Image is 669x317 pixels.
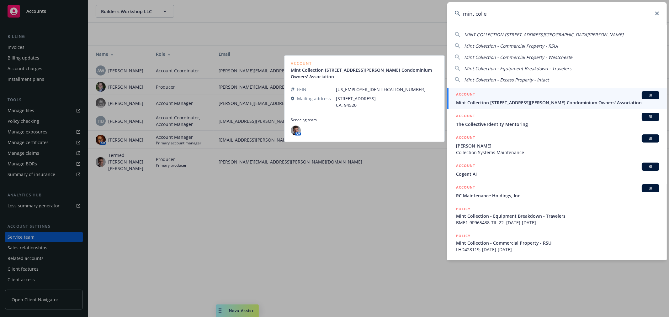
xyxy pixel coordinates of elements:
span: BI [644,185,657,191]
h5: ACCOUNT [456,163,475,170]
span: BI [644,114,657,120]
a: ACCOUNTBIThe Collective Identity Mentoring [447,109,667,131]
a: ACCOUNTBIRC Maintenance Holdings, Inc. [447,181,667,202]
h5: ACCOUNT [456,91,475,99]
a: ACCOUNTBICogent AI [447,159,667,181]
h5: ACCOUNT [456,184,475,192]
span: BI [644,92,657,98]
span: BI [644,136,657,141]
span: Mint Collection - Commercial Property - Westcheste [464,54,572,60]
h5: POLICY [456,233,470,239]
a: POLICYMint Collection - Equipment Breakdown - TravelersBME1-9P965438-TIL-22, [DATE]-[DATE] [447,202,667,229]
a: ACCOUNTBIMint Collection [STREET_ADDRESS][PERSON_NAME] Condominium Owners' Association [447,88,667,109]
span: Mint Collection - Equipment Breakdown - Travelers [464,65,571,71]
h5: ACCOUNT [456,134,475,142]
span: Cogent AI [456,171,659,177]
span: BI [644,164,657,169]
input: Search... [447,2,667,25]
span: BME1-9P965438-TIL-22, [DATE]-[DATE] [456,219,659,226]
span: RC Maintenance Holdings, Inc. [456,192,659,199]
a: POLICY [447,256,667,283]
h5: POLICY [456,260,470,266]
span: Mint Collection - Commercial Property - RSUI [464,43,558,49]
span: Collection Systems Maintenance [456,149,659,156]
span: The Collective Identity Mentoring [456,121,659,127]
span: Mint Collection [STREET_ADDRESS][PERSON_NAME] Condominium Owners' Association [456,99,659,106]
h5: ACCOUNT [456,113,475,120]
span: Mint Collection - Commercial Property - RSUI [456,240,659,246]
span: Mint Collection - Equipment Breakdown - Travelers [456,213,659,219]
a: POLICYMint Collection - Commercial Property - RSUILHD428119, [DATE]-[DATE] [447,229,667,256]
span: LHD428119, [DATE]-[DATE] [456,246,659,253]
h5: POLICY [456,206,470,212]
span: Mint Collection - Excess Property - Intact [464,77,549,83]
span: MINT COLLECTION [STREET_ADDRESS][GEOGRAPHIC_DATA][PERSON_NAME] [464,32,624,38]
a: ACCOUNTBI[PERSON_NAME]Collection Systems Maintenance [447,131,667,159]
span: [PERSON_NAME] [456,143,659,149]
